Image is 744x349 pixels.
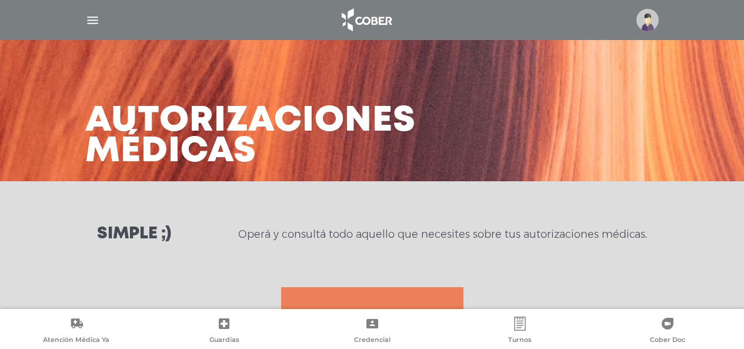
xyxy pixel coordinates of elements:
[650,335,685,346] span: Cober Doc
[85,106,416,167] h3: Autorizaciones médicas
[298,317,446,347] a: Credencial
[150,317,298,347] a: Guardias
[43,335,109,346] span: Atención Médica Ya
[354,335,391,346] span: Credencial
[594,317,742,347] a: Cober Doc
[636,9,659,31] img: profile-placeholder.svg
[335,6,397,34] img: logo_cober_home-white.png
[85,13,100,28] img: Cober_menu-lines-white.svg
[209,335,239,346] span: Guardias
[508,335,532,346] span: Turnos
[238,227,647,241] p: Operá y consultá todo aquello que necesites sobre tus autorizaciones médicas.
[97,226,171,242] h3: Simple ;)
[446,317,593,347] a: Turnos
[2,317,150,347] a: Atención Médica Ya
